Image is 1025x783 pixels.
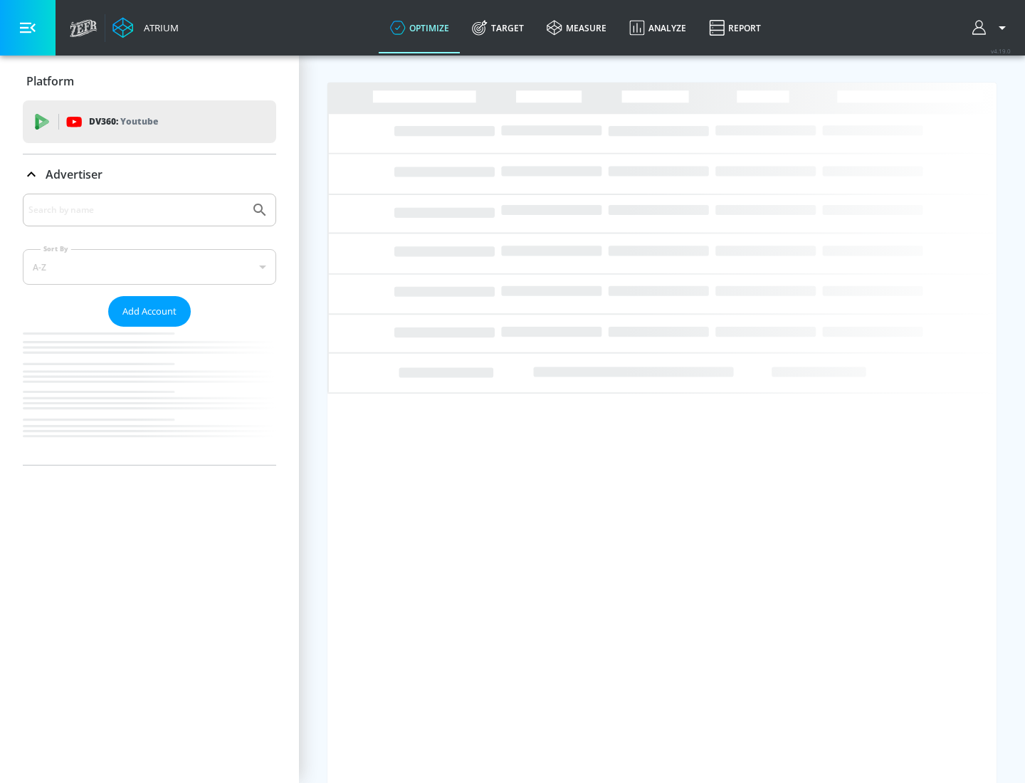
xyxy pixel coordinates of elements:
[41,244,71,253] label: Sort By
[112,17,179,38] a: Atrium
[122,303,177,320] span: Add Account
[138,21,179,34] div: Atrium
[23,100,276,143] div: DV360: Youtube
[108,296,191,327] button: Add Account
[379,2,461,53] a: optimize
[120,114,158,129] p: Youtube
[618,2,698,53] a: Analyze
[23,249,276,285] div: A-Z
[23,327,276,465] nav: list of Advertiser
[535,2,618,53] a: measure
[89,114,158,130] p: DV360:
[23,61,276,101] div: Platform
[28,201,244,219] input: Search by name
[991,47,1011,55] span: v 4.19.0
[23,154,276,194] div: Advertiser
[23,194,276,465] div: Advertiser
[461,2,535,53] a: Target
[46,167,102,182] p: Advertiser
[26,73,74,89] p: Platform
[698,2,772,53] a: Report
